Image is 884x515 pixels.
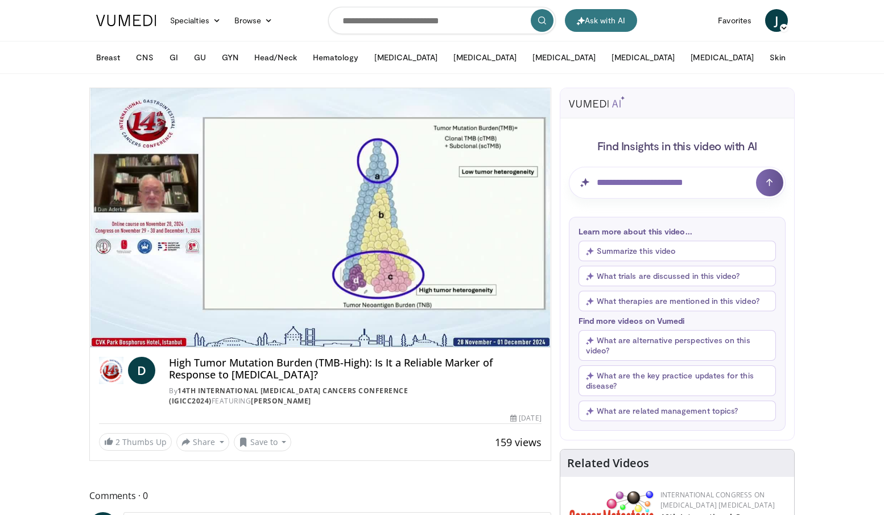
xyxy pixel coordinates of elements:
[251,396,311,406] a: [PERSON_NAME]
[306,46,366,69] button: Hematology
[495,435,542,449] span: 159 views
[605,46,681,69] button: [MEDICAL_DATA]
[176,433,229,451] button: Share
[187,46,213,69] button: GU
[99,357,123,384] img: 14th International Gastrointestinal Cancers Conference (IGICC2024)
[569,96,625,108] img: vumedi-ai-logo.svg
[569,138,786,153] h4: Find Insights in this video with AI
[163,9,228,32] a: Specialties
[526,46,602,69] button: [MEDICAL_DATA]
[89,46,127,69] button: Breast
[565,9,637,32] button: Ask with AI
[579,266,776,286] button: What trials are discussed in this video?
[169,357,541,381] h4: High Tumor Mutation Burden (TMB-High): Is It a Reliable Marker of Response to [MEDICAL_DATA]?
[447,46,523,69] button: [MEDICAL_DATA]
[115,436,120,447] span: 2
[89,488,551,503] span: Comments 0
[247,46,304,69] button: Head/Neck
[579,226,776,236] p: Learn more about this video...
[169,386,541,406] div: By FEATURING
[234,433,292,451] button: Save to
[96,15,156,26] img: VuMedi Logo
[129,46,160,69] button: CNS
[579,330,776,361] button: What are alternative perspectives on this video?
[579,241,776,261] button: Summarize this video
[215,46,245,69] button: GYN
[579,401,776,421] button: What are related management topics?
[579,316,776,326] p: Find more videos on Vumedi
[711,9,758,32] a: Favorites
[660,490,775,510] a: International Congress on [MEDICAL_DATA] [MEDICAL_DATA]
[128,357,155,384] a: D
[765,9,788,32] a: J
[328,7,556,34] input: Search topics, interventions
[367,46,444,69] button: [MEDICAL_DATA]
[567,456,649,470] h4: Related Videos
[90,88,551,348] video-js: Video Player
[99,433,172,451] a: 2 Thumbs Up
[684,46,761,69] button: [MEDICAL_DATA]
[579,291,776,311] button: What therapies are mentioned in this video?
[510,413,541,423] div: [DATE]
[169,386,408,406] a: 14th International [MEDICAL_DATA] Cancers Conference (IGICC2024)
[163,46,185,69] button: GI
[569,167,786,199] input: Question for AI
[579,365,776,396] button: What are the key practice updates for this disease?
[228,9,280,32] a: Browse
[763,46,792,69] button: Skin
